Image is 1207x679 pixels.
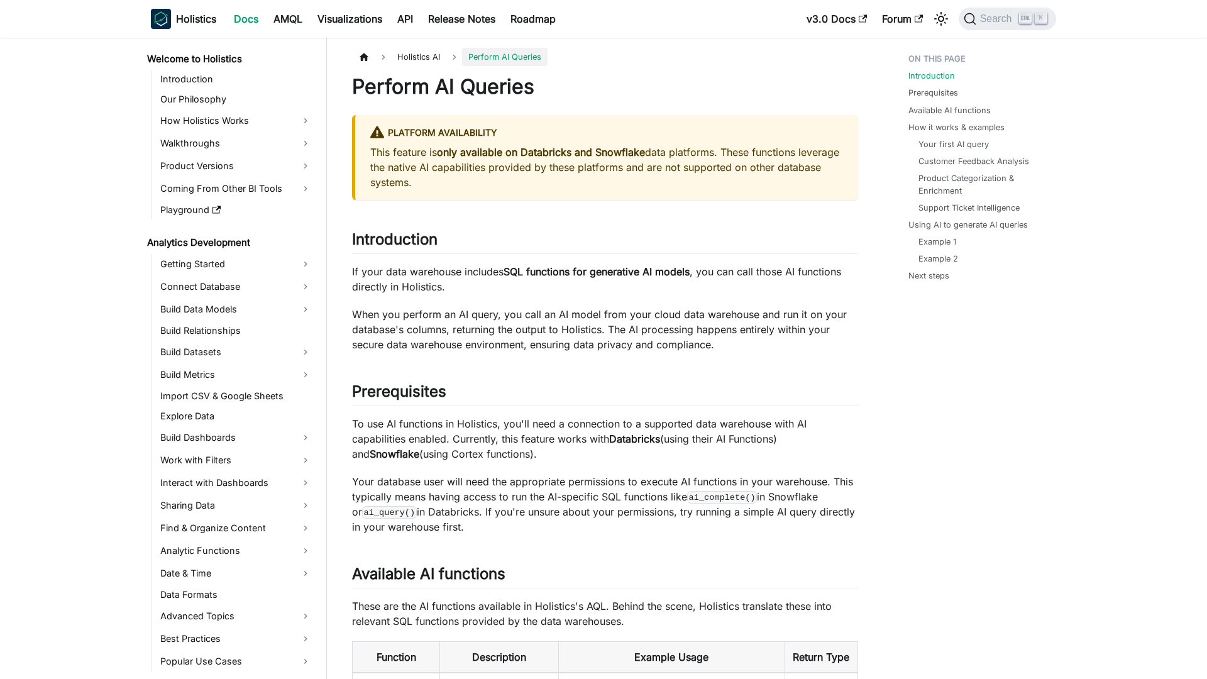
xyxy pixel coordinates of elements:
th: Return Type [785,642,857,673]
a: Example 2 [918,253,958,265]
a: Advanced Topics [157,606,316,626]
a: Find & Organize Content [157,518,316,538]
strong: only available on Databricks and Snowflake [437,146,645,158]
a: Product Versions [157,156,316,176]
a: Introduction [908,70,955,82]
b: Holistics [176,11,216,26]
a: Introduction [157,70,316,88]
a: Getting Started [157,254,316,274]
kbd: K [1035,13,1047,24]
p: To use AI functions in Holistics, you'll need a connection to a supported data warehouse with AI ... [352,416,858,461]
a: Work with Filters [157,450,316,470]
a: Sharing Data [157,495,316,516]
a: Date & Time [157,563,316,583]
img: Holistics [151,9,171,29]
a: Our Philosophy [157,91,316,108]
a: HolisticsHolistics [151,9,216,29]
p: If your data warehouse includes , you can call those AI functions directly in Holistics. [352,264,858,294]
button: Switch between dark and light mode (currently light mode) [931,9,951,29]
a: Example 1 [918,236,956,248]
a: Popular Use Cases [157,651,316,671]
a: AMQL [266,9,310,29]
a: Analytics Development [143,234,316,251]
a: Docs [226,9,266,29]
th: Example Usage [558,642,785,673]
a: Prerequisites [908,87,958,99]
a: How it works & examples [908,121,1005,133]
a: Support Ticket Intelligence [918,202,1020,214]
a: Import CSV & Google Sheets [157,387,316,405]
a: Home page [352,48,376,66]
a: Connect Database [157,277,316,297]
a: API [390,9,421,29]
th: Description [440,642,559,673]
a: Roadmap [503,9,563,29]
h2: Available AI functions [352,565,858,588]
a: Build Dashboards [157,428,316,448]
p: When you perform an AI query, you call an AI model from your cloud data warehouse and run it on y... [352,307,858,352]
h1: Perform AI Queries [352,74,858,99]
a: Best Practices [157,629,316,649]
th: Function [353,642,440,673]
a: Forum [874,9,930,29]
code: ai_query() [362,506,417,519]
a: Next steps [908,270,949,282]
a: Data Formats [157,586,316,604]
nav: Breadcrumbs [352,48,858,66]
a: Build Datasets [157,342,316,362]
span: Search [976,13,1020,25]
a: Available AI functions [908,104,991,116]
a: v3.0 Docs [799,9,874,29]
p: These are the AI functions available in Holistics's AQL. Behind the scene, Holistics translate th... [352,599,858,629]
a: Playground [157,201,316,219]
a: Using AI to generate AI queries [908,219,1028,231]
h2: Introduction [352,230,858,254]
a: Coming From Other BI Tools [157,179,316,199]
p: This feature is data platforms. These functions leverage the native AI capabilities provided by t... [370,145,843,190]
a: How Holistics Works [157,111,316,131]
strong: Databricks [609,433,660,445]
span: Perform AI Queries [462,48,548,66]
strong: SQL functions for generative AI models [504,265,690,278]
p: Your database user will need the appropriate permissions to execute AI functions in your warehous... [352,474,858,534]
a: Build Data Models [157,299,316,319]
a: Customer Feedback Analysis [918,155,1029,167]
strong: Snowflake [370,448,419,460]
a: Product Categorization & Enrichment [918,172,1044,196]
div: Platform Availability [370,125,843,141]
a: Build Relationships [157,322,316,339]
a: Build Metrics [157,365,316,385]
span: Holistics AI [391,48,446,66]
nav: Docs sidebar [138,38,327,679]
button: Search (Ctrl+K) [959,8,1056,30]
a: Your first AI query [918,138,989,150]
a: Release Notes [421,9,503,29]
a: Analytic Functions [157,541,316,561]
a: Interact with Dashboards [157,473,316,493]
a: Explore Data [157,407,316,425]
h2: Prerequisites [352,382,858,406]
a: Welcome to Holistics [143,50,316,68]
a: Walkthroughs [157,133,316,153]
a: Visualizations [310,9,390,29]
code: ai_complete() [687,491,757,504]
